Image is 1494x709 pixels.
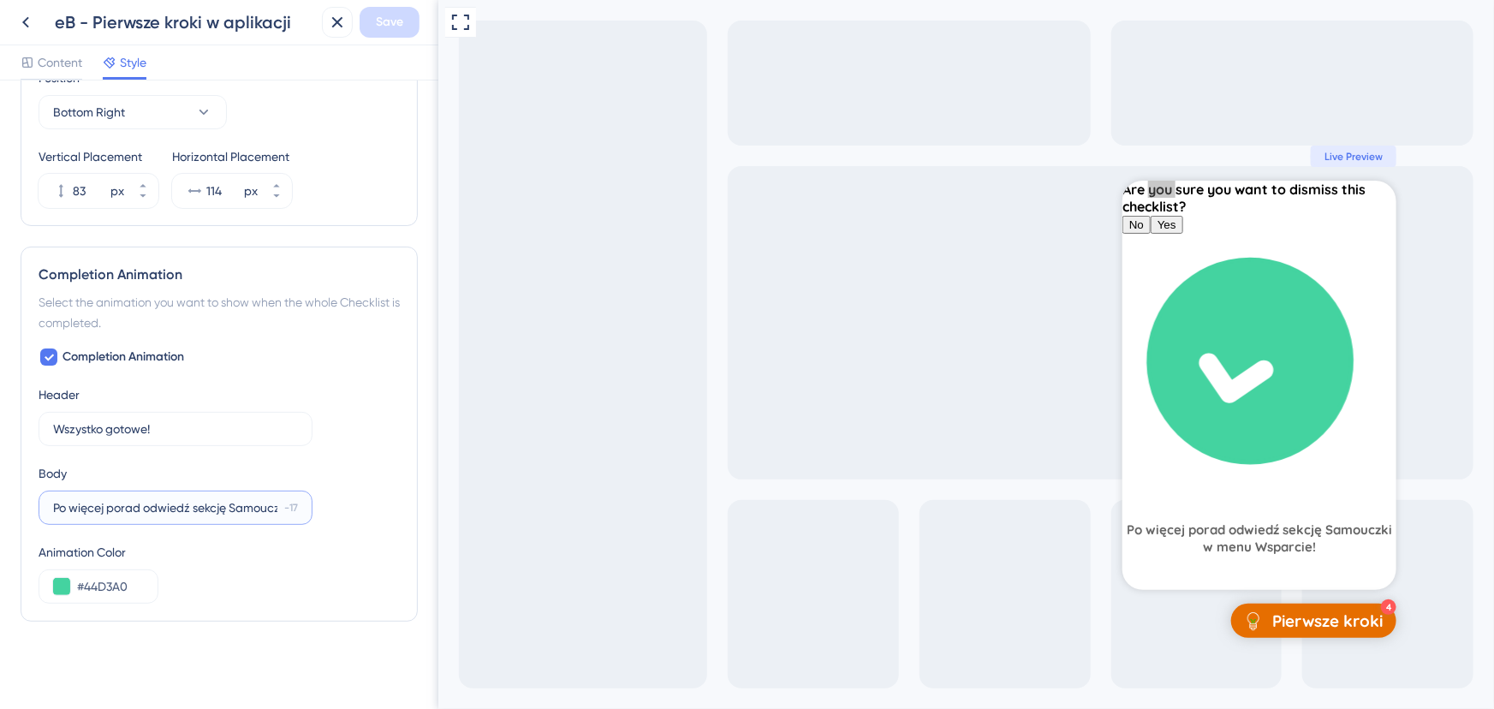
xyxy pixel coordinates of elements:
div: Po więcej porad odwiedź sekcję Samouczki w menu Wsparcie! [684,521,958,556]
div: Are you sure you want to dismiss this checklist? [684,181,958,215]
span: Yes [719,218,738,231]
div: Wszystko gotowe! [684,491,958,515]
input: -17 [53,498,277,517]
div: Horizontal Placement [172,146,292,167]
button: px [128,174,158,191]
button: Bottom Right [39,95,227,129]
div: Header [39,384,80,405]
div: Vertical Placement [39,146,158,167]
button: px [261,174,292,191]
button: px [128,191,158,208]
span: Live Preview [886,150,944,164]
span: Style [120,52,146,73]
div: px [110,181,124,201]
img: launcher-image-alternative-text [803,609,827,633]
div: px [244,181,258,201]
div: checklist loading [684,234,958,556]
div: eB - Pierwsze kroki w aplikacji [55,10,315,34]
div: 4 [943,599,958,615]
div: Completion Animation [39,265,400,285]
button: Save [360,7,420,38]
div: -17 [284,501,298,515]
div: Select the animation you want to show when the whole Checklist is completed. [39,292,400,333]
input: Congratulations! [53,420,298,438]
div: Pierwsze kroki [834,611,944,632]
span: Save [376,12,403,33]
span: Bottom Right [53,102,125,122]
span: Completion Animation [62,347,184,367]
button: Yes [712,216,745,234]
input: px [206,181,241,201]
div: Open Pierwsze kroki checklist, remaining modules: 4 [793,604,958,638]
span: Content [38,52,82,73]
div: Body [39,463,67,484]
button: px [261,191,292,208]
input: px [73,181,107,201]
div: Animation Color [39,542,400,563]
span: No [691,218,705,231]
div: Checklist Container [684,181,958,590]
button: No [684,216,712,234]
